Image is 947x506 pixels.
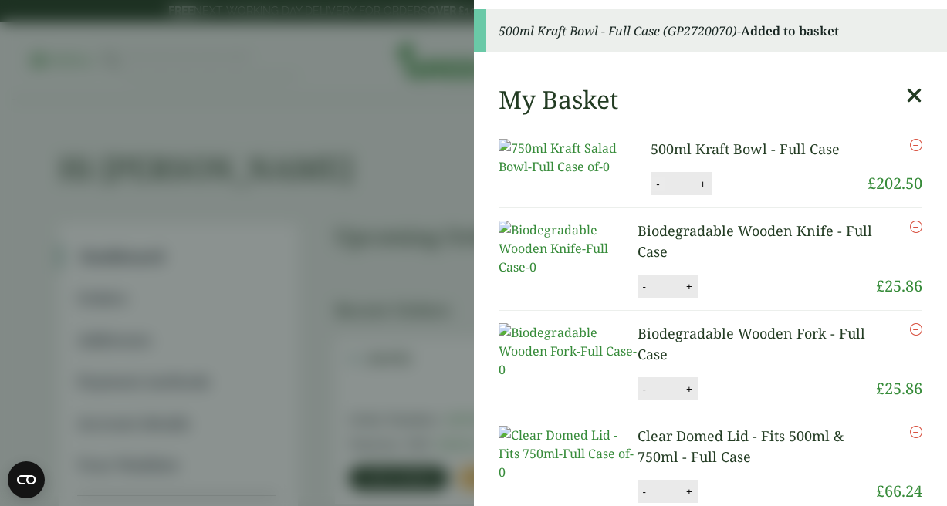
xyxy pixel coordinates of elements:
[910,221,922,233] a: Remove this item
[695,177,711,191] button: +
[876,481,884,501] span: £
[910,139,922,151] a: Remove this item
[682,280,697,293] button: +
[876,275,922,296] bdi: 25.86
[651,140,840,158] a: 500ml Kraft Bowl - Full Case
[499,139,638,176] img: 750ml Kraft Salad Bowl-Full Case of-0
[876,275,884,296] span: £
[876,378,884,399] span: £
[868,173,922,194] bdi: 202.50
[868,173,876,194] span: £
[638,324,865,363] a: Biodegradable Wooden Fork - Full Case
[8,461,45,498] button: Open CMP widget
[876,378,922,399] bdi: 25.86
[499,85,618,114] h2: My Basket
[741,22,839,39] strong: Added to basket
[682,383,697,396] button: +
[682,485,697,498] button: +
[638,221,872,261] a: Biodegradable Wooden Knife - Full Case
[638,485,651,498] button: -
[910,426,922,438] a: Remove this item
[499,426,638,481] img: Clear Domed Lid - Fits 750ml-Full Case of-0
[638,383,651,396] button: -
[499,323,638,379] img: Biodegradable Wooden Fork-Full Case-0
[499,221,638,276] img: Biodegradable Wooden Knife-Full Case-0
[638,280,651,293] button: -
[910,323,922,336] a: Remove this item
[638,427,844,466] a: Clear Domed Lid - Fits 500ml & 750ml - Full Case
[499,22,737,39] em: 500ml Kraft Bowl - Full Case (GP2720070)
[651,177,664,191] button: -
[876,481,922,501] bdi: 66.24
